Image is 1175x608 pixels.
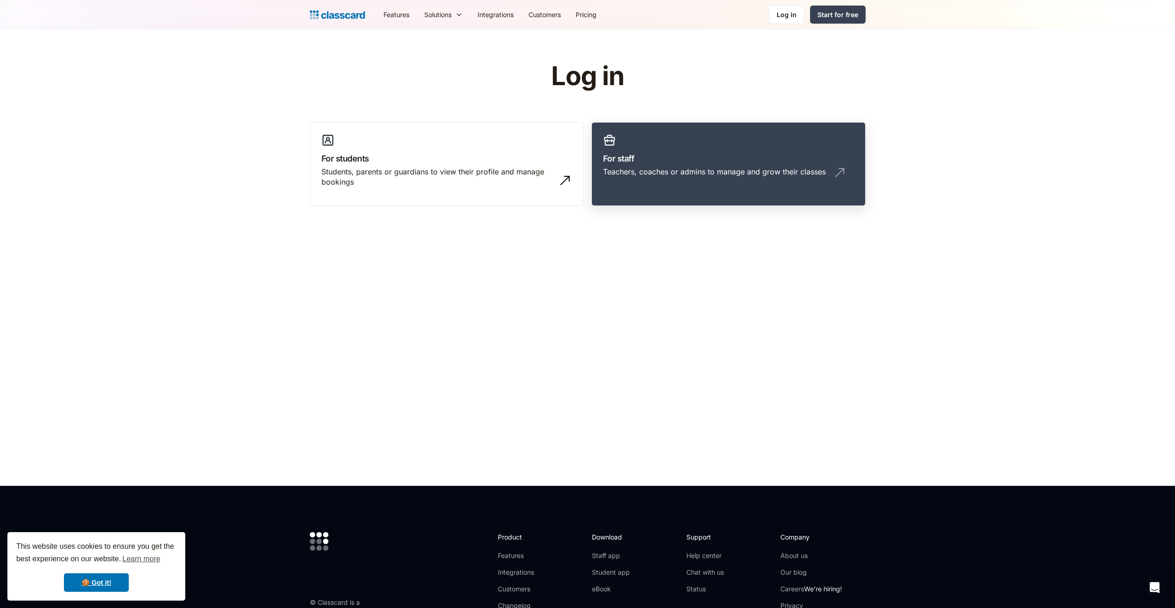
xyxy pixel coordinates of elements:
[686,551,724,560] a: Help center
[498,568,547,577] a: Integrations
[16,541,176,566] span: This website uses cookies to ensure you get the best experience on our website.
[7,532,185,601] div: cookieconsent
[777,10,797,19] div: Log in
[310,122,584,206] a: For studentsStudents, parents or guardians to view their profile and manage bookings
[498,551,547,560] a: Features
[121,552,162,566] a: learn more about cookies
[686,584,724,594] a: Status
[804,585,842,593] span: We're hiring!
[603,167,826,177] div: Teachers, coaches or admins to manage and grow their classes
[498,532,547,542] h2: Product
[376,4,417,25] a: Features
[1144,577,1166,599] div: Open Intercom Messenger
[321,167,554,187] div: Students, parents or guardians to view their profile and manage bookings
[780,568,842,577] a: Our blog
[592,584,630,594] a: eBook
[810,6,866,24] a: Start for free
[592,532,630,542] h2: Download
[591,122,866,206] a: For staffTeachers, coaches or admins to manage and grow their classes
[686,532,724,542] h2: Support
[592,568,630,577] a: Student app
[321,152,572,165] h3: For students
[417,4,470,25] div: Solutions
[769,5,804,24] a: Log in
[817,10,858,19] div: Start for free
[780,584,842,594] a: CareersWe're hiring!
[780,551,842,560] a: About us
[592,551,630,560] a: Staff app
[310,8,365,21] a: home
[780,532,842,542] h2: Company
[424,10,452,19] div: Solutions
[64,573,129,592] a: dismiss cookie message
[686,568,724,577] a: Chat with us
[603,152,854,165] h3: For staff
[521,4,568,25] a: Customers
[470,4,521,25] a: Integrations
[498,584,547,594] a: Customers
[440,62,735,91] h1: Log in
[568,4,604,25] a: Pricing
